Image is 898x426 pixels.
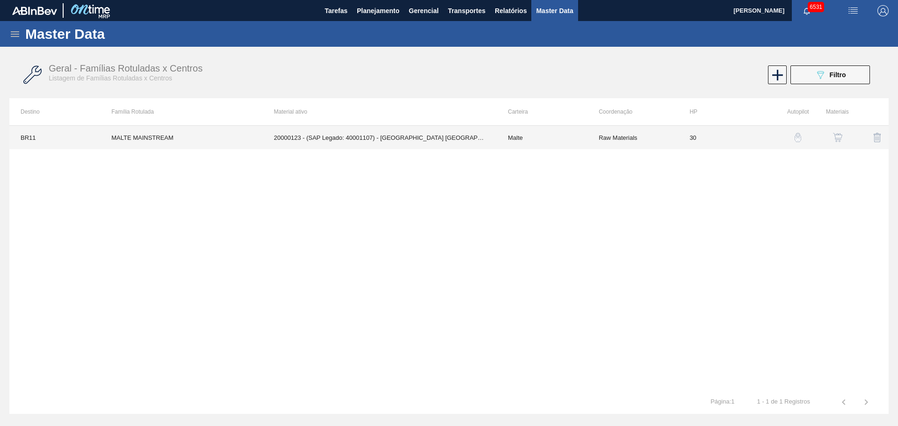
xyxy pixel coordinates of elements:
[678,98,769,125] th: HP
[497,126,587,149] td: Malte
[792,4,822,17] button: Notificações
[495,5,527,16] span: Relatórios
[830,71,846,79] span: Filtro
[814,126,849,149] div: Ver Materiais
[49,74,172,82] span: Listagem de Famílias Rotuladas x Centros
[787,126,809,149] button: auto-pilot-icon
[536,5,573,16] span: Master Data
[809,98,849,125] th: Materiais
[790,65,870,84] button: Filtro
[448,5,485,16] span: Transportes
[49,63,203,73] span: Geral - Famílias Rotuladas x Centros
[774,126,809,149] div: Configuração Auto Pilot
[769,98,809,125] th: Autopilot
[325,5,348,16] span: Tarefas
[678,126,769,149] td: 30
[833,133,842,142] img: shopping-cart-icon
[587,98,678,125] th: Coordenação
[847,5,859,16] img: userActions
[9,126,100,149] td: BR11
[100,126,262,149] td: MALTE MAINSTREAM
[877,5,889,16] img: Logout
[263,126,497,149] td: 20000123 - (SAP Legado: 40001107) - [GEOGRAPHIC_DATA] [GEOGRAPHIC_DATA] BRAHMA [GEOGRAPHIC_DATA] ...
[100,98,262,125] th: Família Rotulada
[699,390,746,405] td: Página : 1
[12,7,57,15] img: TNhmsLtSVTkK8tSr43FrP2fwEKptu5GPRR3wAAAABJRU5ErkJggg==
[409,5,439,16] span: Gerencial
[808,2,824,12] span: 6531
[872,132,883,143] img: delete-icon
[826,126,849,149] button: shopping-cart-icon
[357,5,399,16] span: Planejamento
[9,98,100,125] th: Destino
[746,390,821,405] td: 1 - 1 de 1 Registros
[786,65,875,84] div: Filtrar Família Rotulada x Centro
[854,126,889,149] div: Excluir Família Rotulada X Centro
[767,65,786,84] div: Nova Família Rotulada x Centro
[497,98,587,125] th: Carteira
[263,98,497,125] th: Material ativo
[587,126,678,149] td: Raw Materials
[866,126,889,149] button: delete-icon
[25,29,191,39] h1: Master Data
[793,133,803,142] img: auto-pilot-icon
